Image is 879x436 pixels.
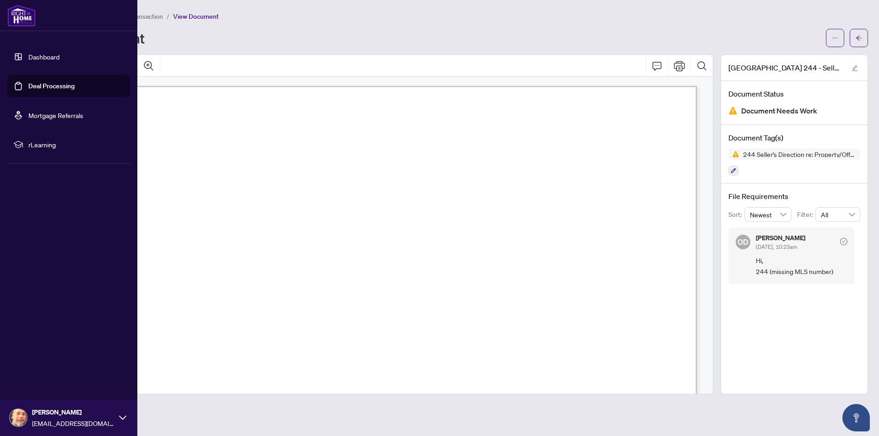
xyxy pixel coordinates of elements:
span: edit [852,65,858,71]
p: Sort: [728,210,744,220]
p: Filter: [797,210,815,220]
h5: [PERSON_NAME] [756,235,805,241]
span: arrow-left [856,35,862,41]
span: check-circle [840,238,847,245]
li: / [167,11,169,22]
span: Newest [750,208,787,221]
span: 244 Seller’s Direction re: Property/Offers [739,151,860,157]
span: [PERSON_NAME] [32,407,114,417]
span: View Transaction [114,12,163,21]
img: Document Status [728,106,738,115]
a: Mortgage Referrals [28,111,83,119]
a: Deal Processing [28,82,75,90]
h4: File Requirements [728,191,860,202]
a: Dashboard [28,53,60,61]
span: Hi, 244 (missing MLS number) [756,255,847,277]
span: OD [738,236,749,248]
h4: Document Status [728,88,860,99]
img: Profile Icon [10,409,27,426]
span: [DATE], 10:23am [756,243,797,250]
span: [GEOGRAPHIC_DATA] 244 - Sellers Direction Re PropertyOffers.pdf [728,62,843,73]
span: View Document [173,12,219,21]
img: logo [7,5,36,27]
span: ellipsis [832,35,838,41]
button: Open asap [842,404,870,431]
span: Document Needs Work [741,105,817,117]
span: rLearning [28,140,124,150]
span: [EMAIL_ADDRESS][DOMAIN_NAME] [32,418,114,428]
img: Status Icon [728,149,739,160]
span: All [821,208,855,221]
h4: Document Tag(s) [728,132,860,143]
